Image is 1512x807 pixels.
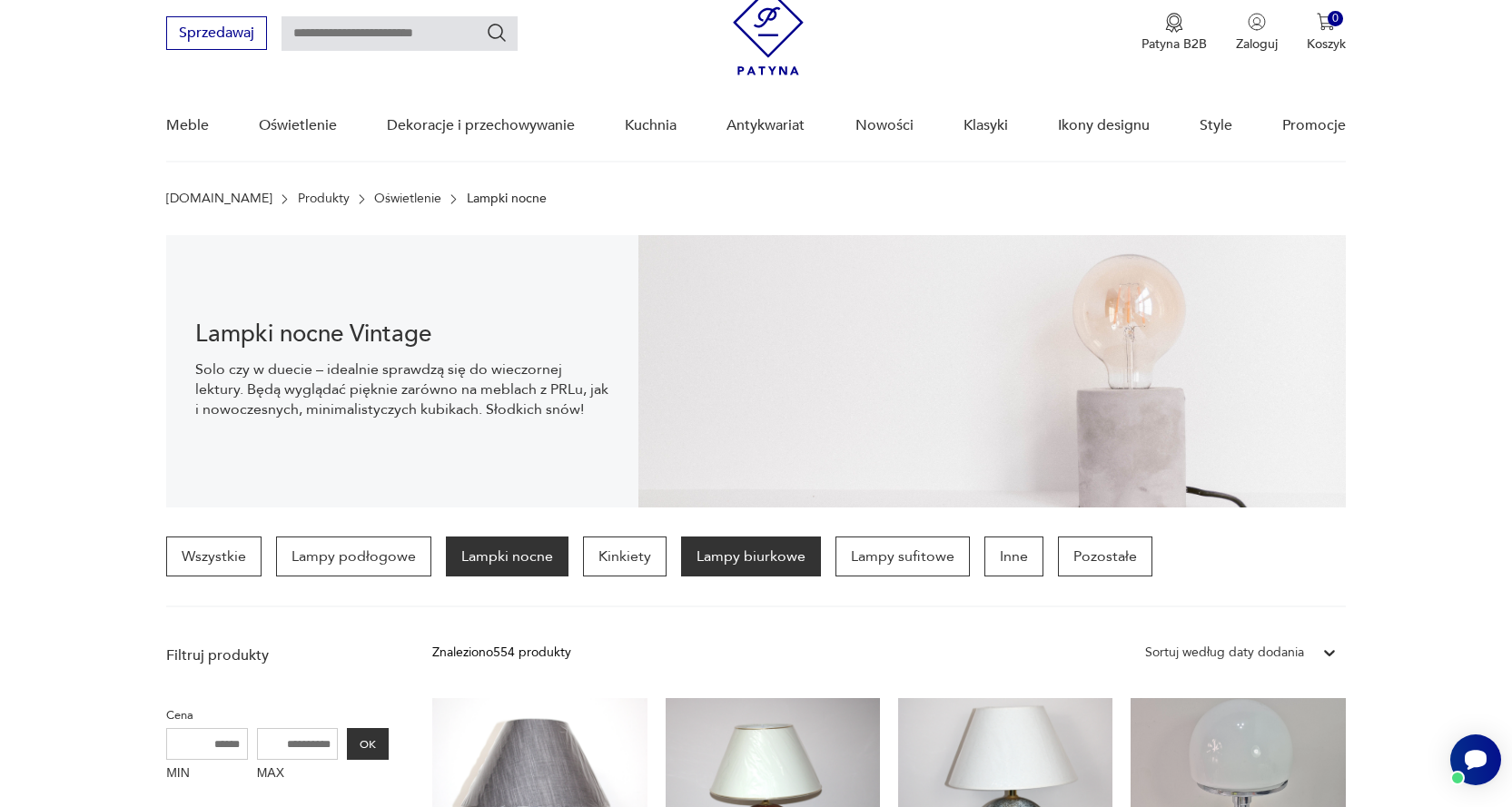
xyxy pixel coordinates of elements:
[638,235,1346,507] img: Lampki nocne vintage
[726,91,805,161] a: Antykwariat
[195,323,608,345] h1: Lampki nocne Vintage
[1058,536,1152,576] a: Pozostałe
[166,760,248,789] label: MIN
[1307,35,1346,53] p: Koszyk
[1165,13,1183,33] img: Ikona medalu
[259,91,337,161] a: Oświetlenie
[1141,13,1207,53] a: Ikona medaluPatyna B2B
[276,536,431,576] a: Lampy podłogowe
[1282,91,1346,161] a: Promocje
[1307,13,1346,53] button: 0Koszyk
[257,760,339,789] label: MAX
[486,22,508,44] button: Szukaj
[374,192,441,206] a: Oświetlenie
[166,192,272,206] a: [DOMAIN_NAME]
[964,91,1008,161] a: Klasyki
[166,645,389,665] p: Filtruj produkty
[681,536,821,576] a: Lampy biurkowe
[446,536,568,576] a: Lampki nocne
[347,728,389,760] button: OK
[166,705,389,725] p: Cena
[1200,91,1232,161] a: Style
[195,359,608,419] p: Solo czy w duecie – idealnie sprawdzą się do wieczornej lektury. Będą wyglądać pięknie zarówno na...
[625,91,677,161] a: Kuchnia
[1141,13,1207,53] button: Patyna B2B
[166,28,267,41] a: Sprzedawaj
[387,91,575,161] a: Dekoracje i przechowywanie
[298,192,350,206] a: Produkty
[855,91,914,161] a: Nowości
[1145,643,1304,663] div: Sortuj według daty dodania
[835,536,970,576] a: Lampy sufitowe
[1317,13,1335,31] img: Ikona koszyka
[1058,91,1150,161] a: Ikony designu
[984,536,1043,576] a: Inne
[166,16,267,50] button: Sprzedawaj
[467,192,547,206] p: Lampki nocne
[1236,13,1278,53] button: Zaloguj
[1248,13,1266,31] img: Ikonka użytkownika
[166,91,209,161] a: Meble
[1141,35,1207,53] p: Patyna B2B
[1328,11,1343,26] div: 0
[583,536,667,576] a: Kinkiety
[1236,35,1278,53] p: Zaloguj
[432,643,571,663] div: Znaleziono 554 produkty
[1450,734,1501,785] iframe: Smartsupp widget button
[166,536,262,576] a: Wszystkie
